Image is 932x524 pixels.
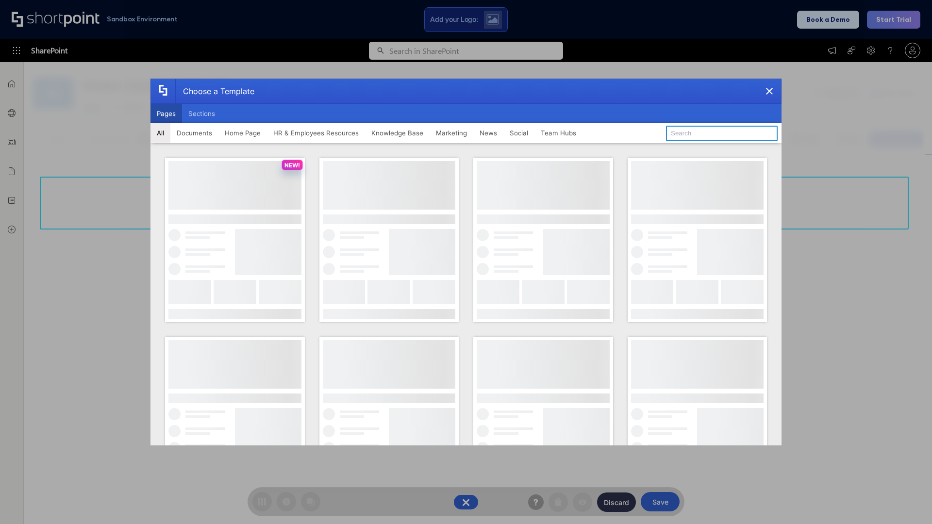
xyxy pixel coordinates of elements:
[473,123,503,143] button: News
[170,123,218,143] button: Documents
[150,104,182,123] button: Pages
[150,123,170,143] button: All
[430,123,473,143] button: Marketing
[534,123,582,143] button: Team Hubs
[182,104,221,123] button: Sections
[666,126,778,141] input: Search
[365,123,430,143] button: Knowledge Base
[150,79,782,445] div: template selector
[218,123,267,143] button: Home Page
[284,162,300,169] p: NEW!
[503,123,534,143] button: Social
[883,477,932,524] iframe: Chat Widget
[267,123,365,143] button: HR & Employees Resources
[175,79,254,103] div: Choose a Template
